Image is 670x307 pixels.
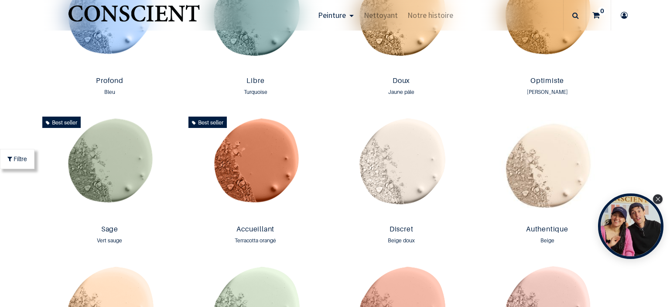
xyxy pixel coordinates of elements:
a: Doux [334,76,468,86]
span: Notre histoire [407,10,453,20]
div: Beige [480,236,614,245]
span: Peinture [318,10,346,20]
span: Nettoyant [364,10,398,20]
div: Close Tolstoy widget [653,194,663,204]
div: Turquoise [188,88,323,97]
sup: 0 [598,7,606,15]
a: Discret [334,225,468,235]
img: Product image [476,113,618,221]
a: Libre [188,76,323,86]
a: Profond [42,76,177,86]
div: Tolstoy bubble widget [598,193,663,259]
a: Authentique [480,225,614,235]
img: Product image [39,113,180,221]
div: Best seller [188,117,227,128]
div: Jaune pâle [334,88,468,97]
div: [PERSON_NAME] [480,88,614,97]
a: Accueillant [188,225,323,235]
div: Best seller [42,117,81,128]
div: Open Tolstoy widget [598,193,663,259]
div: Bleu [42,88,177,97]
div: Vert sauge [42,236,177,245]
a: Sage [42,225,177,235]
span: Filtre [14,154,27,163]
div: Beige doux [334,236,468,245]
img: Product image [185,113,326,221]
div: Terracotta orangé [188,236,323,245]
img: Product image [331,113,472,221]
div: Open Tolstoy [598,193,663,259]
a: Optimiste [480,76,614,86]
